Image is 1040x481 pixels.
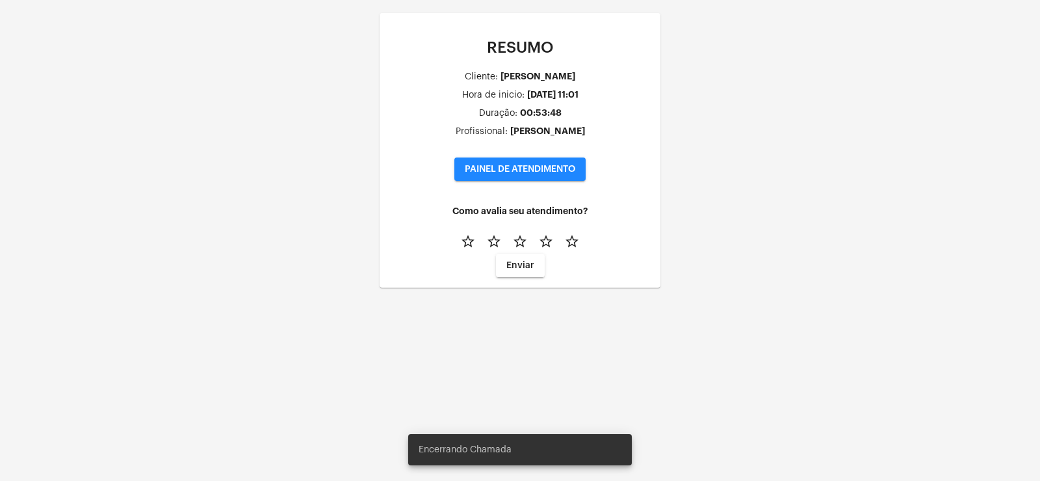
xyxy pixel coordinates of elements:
[564,234,580,249] mat-icon: star_border
[465,72,498,82] div: Cliente:
[465,165,575,174] span: PAINEL DE ATENDIMENTO
[512,234,528,249] mat-icon: star_border
[390,206,650,216] h4: Como avalia seu atendimento?
[496,254,545,277] button: Enviar
[390,39,650,56] p: RESUMO
[486,234,502,249] mat-icon: star_border
[527,90,578,100] div: [DATE] 11:01
[500,72,575,81] div: [PERSON_NAME]
[460,234,476,249] mat-icon: star_border
[479,109,517,118] div: Duração:
[456,127,508,137] div: Profissional:
[506,261,534,270] span: Enviar
[419,443,512,456] span: Encerrando Chamada
[454,158,586,181] button: PAINEL DE ATENDIMENTO
[520,108,562,118] div: 00:53:48
[462,90,525,100] div: Hora de inicio:
[538,234,554,249] mat-icon: star_border
[510,126,585,136] div: [PERSON_NAME]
